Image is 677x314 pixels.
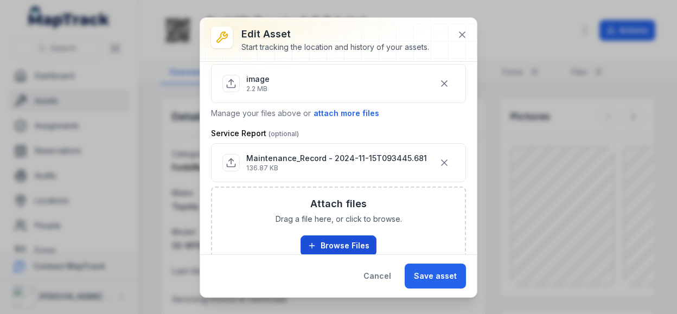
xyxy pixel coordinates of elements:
p: Manage your files above or [211,107,466,119]
p: image [246,74,270,85]
h3: Edit asset [241,27,429,42]
button: Save asset [405,264,466,289]
p: Maintenance_Record - 2024-11-15T093445.681 [246,153,427,164]
h3: Attach files [310,196,367,212]
p: 2.2 MB [246,85,270,93]
button: attach more files [313,107,380,119]
button: Cancel [354,264,400,289]
div: Start tracking the location and history of your assets. [241,42,429,53]
span: Drag a file here, or click to browse. [276,214,402,225]
p: 136.87 KB [246,164,427,172]
button: Browse Files [301,235,376,256]
label: Service Report [211,128,299,139]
